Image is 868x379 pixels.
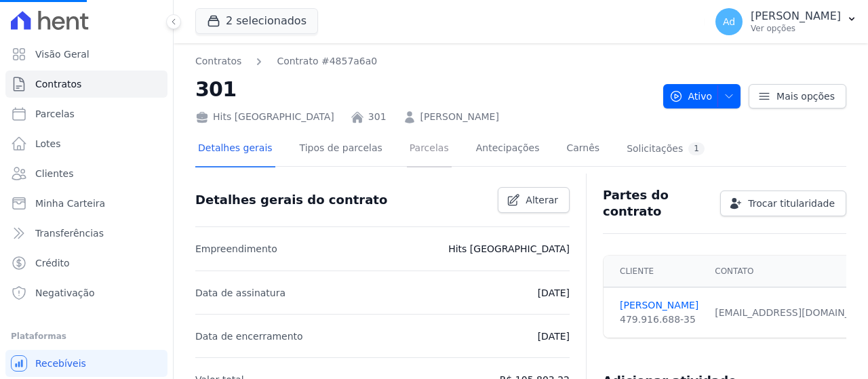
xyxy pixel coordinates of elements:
span: Negativação [35,286,95,300]
button: 2 selecionados [195,8,318,34]
p: [DATE] [538,285,570,301]
a: Negativação [5,279,167,306]
a: Tipos de parcelas [297,132,385,167]
span: Lotes [35,137,61,151]
span: Ad [723,17,735,26]
button: Ad [PERSON_NAME] Ver opções [705,3,868,41]
h3: Detalhes gerais do contrato [195,192,387,208]
span: Visão Geral [35,47,90,61]
a: [PERSON_NAME] [620,298,698,313]
p: Ver opções [751,23,841,34]
a: Solicitações1 [624,132,707,167]
span: Mais opções [776,89,835,103]
span: Clientes [35,167,73,180]
p: Empreendimento [195,241,277,257]
a: Visão Geral [5,41,167,68]
div: 1 [688,142,705,155]
a: Antecipações [473,132,542,167]
a: Parcelas [5,100,167,127]
span: Trocar titularidade [748,197,835,210]
p: Hits [GEOGRAPHIC_DATA] [448,241,570,257]
span: Contratos [35,77,81,91]
span: Crédito [35,256,70,270]
h2: 301 [195,74,652,104]
span: Ativo [669,84,713,108]
a: Recebíveis [5,350,167,377]
a: Contrato #4857a6a0 [277,54,377,68]
a: Crédito [5,250,167,277]
div: 479.916.688-35 [620,313,698,327]
a: Alterar [498,187,570,213]
p: Data de assinatura [195,285,285,301]
a: Clientes [5,160,167,187]
a: Parcelas [407,132,452,167]
button: Ativo [663,84,741,108]
div: Solicitações [627,142,705,155]
a: Contratos [5,71,167,98]
p: Data de encerramento [195,328,303,344]
a: Minha Carteira [5,190,167,217]
a: Contratos [195,54,241,68]
a: Trocar titularidade [720,191,846,216]
div: Plataformas [11,328,162,344]
nav: Breadcrumb [195,54,377,68]
a: Lotes [5,130,167,157]
div: Hits [GEOGRAPHIC_DATA] [195,110,334,124]
span: Transferências [35,226,104,240]
a: Transferências [5,220,167,247]
p: [DATE] [538,328,570,344]
span: Parcelas [35,107,75,121]
a: [PERSON_NAME] [420,110,499,124]
p: [PERSON_NAME] [751,9,841,23]
a: 301 [368,110,387,124]
nav: Breadcrumb [195,54,652,68]
span: Recebíveis [35,357,86,370]
th: Cliente [604,256,707,287]
span: Alterar [526,193,558,207]
a: Carnês [564,132,602,167]
a: Detalhes gerais [195,132,275,167]
a: Mais opções [749,84,846,108]
span: Minha Carteira [35,197,105,210]
h3: Partes do contrato [603,187,709,220]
